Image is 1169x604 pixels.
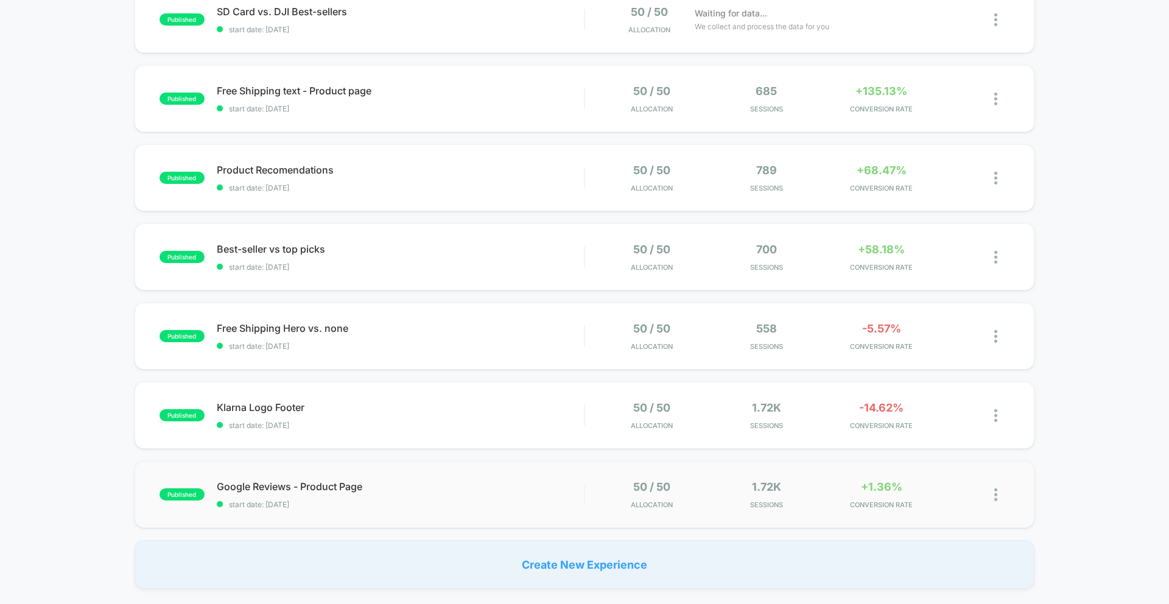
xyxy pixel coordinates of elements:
[160,93,205,105] span: published
[756,85,777,97] span: 685
[284,153,313,183] button: Play, NEW DEMO 2025-VEED.mp4
[160,330,205,342] span: published
[859,401,904,414] span: -14.62%
[217,243,584,255] span: Best-seller vs top picks
[633,164,670,177] span: 50 / 50
[712,500,821,509] span: Sessions
[217,85,584,97] span: Free Shipping text - Product page
[628,26,670,34] span: Allocation
[827,105,936,113] span: CONVERSION RATE
[827,184,936,192] span: CONVERSION RATE
[160,488,205,500] span: published
[858,243,905,256] span: +58.18%
[857,164,907,177] span: +68.47%
[994,13,997,26] img: close
[712,263,821,272] span: Sessions
[712,421,821,430] span: Sessions
[452,313,485,326] div: Duration
[217,262,584,272] span: start date: [DATE]
[135,540,1034,589] div: Create New Experience
[217,500,584,509] span: start date: [DATE]
[862,322,901,335] span: -5.57%
[631,421,673,430] span: Allocation
[994,172,997,184] img: close
[827,500,936,509] span: CONVERSION RATE
[994,488,997,501] img: close
[756,164,777,177] span: 789
[6,310,26,329] button: Play, NEW DEMO 2025-VEED.mp4
[631,263,673,272] span: Allocation
[631,184,673,192] span: Allocation
[752,480,781,493] span: 1.72k
[633,322,670,335] span: 50 / 50
[217,183,584,192] span: start date: [DATE]
[631,5,668,18] span: 50 / 50
[9,293,589,305] input: Seek
[756,322,777,335] span: 558
[855,85,907,97] span: +135.13%
[861,480,902,493] span: +1.36%
[695,21,829,32] span: We collect and process the data for you
[631,500,673,509] span: Allocation
[712,342,821,351] span: Sessions
[752,401,781,414] span: 1.72k
[631,105,673,113] span: Allocation
[756,243,777,256] span: 700
[633,243,670,256] span: 50 / 50
[827,263,936,272] span: CONVERSION RATE
[217,342,584,351] span: start date: [DATE]
[217,322,584,334] span: Free Shipping Hero vs. none
[994,93,997,105] img: close
[508,314,545,326] input: Volume
[217,164,584,176] span: Product Recomendations
[160,172,205,184] span: published
[217,421,584,430] span: start date: [DATE]
[712,105,821,113] span: Sessions
[217,25,584,34] span: start date: [DATE]
[994,330,997,343] img: close
[631,342,673,351] span: Allocation
[217,5,584,18] span: SD Card vs. DJI Best-sellers
[217,480,584,493] span: Google Reviews - Product Page
[633,85,670,97] span: 50 / 50
[217,104,584,113] span: start date: [DATE]
[695,7,767,20] span: Waiting for data...
[827,421,936,430] span: CONVERSION RATE
[160,13,205,26] span: published
[633,401,670,414] span: 50 / 50
[994,409,997,422] img: close
[160,251,205,263] span: published
[160,409,205,421] span: published
[994,251,997,264] img: close
[423,313,451,326] div: Current time
[217,401,584,413] span: Klarna Logo Footer
[633,480,670,493] span: 50 / 50
[827,342,936,351] span: CONVERSION RATE
[712,184,821,192] span: Sessions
